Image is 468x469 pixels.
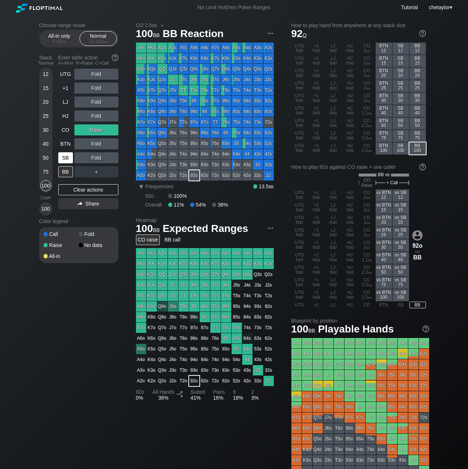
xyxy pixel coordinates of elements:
div: HJ fold [342,43,358,55]
div: 5 – 12 [44,39,75,44]
div: 43s [253,149,263,159]
div: ATo [136,85,146,95]
div: 88 [200,106,210,117]
div: SB 50 [393,117,409,130]
div: AKs [147,43,157,53]
div: Call [44,232,79,237]
div: A3o [136,160,146,170]
div: K4s [242,53,253,63]
div: AJo [136,74,146,85]
div: 65o [221,138,231,149]
div: T3o [178,160,189,170]
div: JJ [168,74,178,85]
div: 50 [40,152,51,163]
div: LJ fold [325,68,342,80]
span: 100 [135,28,161,40]
div: HJ fold [342,117,358,130]
div: BTN 15 [376,55,392,67]
div: QQ [157,64,167,74]
div: BB 100 [409,142,426,154]
span: chetaylor [429,4,450,10]
div: 72s [264,117,274,127]
div: J4s [242,74,253,85]
div: BTN 25 [376,80,392,92]
span: BB Reaction [162,28,225,40]
div: T6s [221,85,231,95]
div: K7o [147,117,157,127]
div: BB 25 [409,80,426,92]
div: HJ fold [342,105,358,117]
div: A=All-in R=Raise C=Call [58,61,118,66]
div: +1 fold [308,92,325,105]
div: BB 30 [409,92,426,105]
span: CO 2.5 [135,22,158,29]
div: 100 [40,203,51,214]
div: K7s [210,53,221,63]
div: HJ [58,110,73,121]
div: J9s [189,74,199,85]
div: A7s [210,43,221,53]
div: Q6o [157,128,167,138]
div: K8o [147,106,157,117]
div: +1 fold [308,142,325,154]
div: T5s [232,85,242,95]
img: Floptimal logo [16,4,63,12]
div: BTN 12 [376,43,392,55]
div: UTG fold [291,130,308,142]
div: 65s [232,128,242,138]
div: 99 [189,96,199,106]
div: 73o [210,160,221,170]
div: BTN 20 [376,68,392,80]
div: KTo [147,85,157,95]
div: BTN 100 [376,142,392,154]
div: A8o [136,106,146,117]
div: KQs [157,53,167,63]
div: Q5o [157,138,167,149]
div: Q3s [253,64,263,74]
div: SB 30 [393,92,409,105]
div: 96s [221,96,231,106]
div: Q9s [189,64,199,74]
div: 32s [264,160,274,170]
div: Fold [79,232,114,237]
div: 74s [242,117,253,127]
div: JTo [168,85,178,95]
div: J4o [168,149,178,159]
div: J3s [253,74,263,85]
div: UTG fold [291,80,308,92]
div: 64o [221,149,231,159]
span: bb [366,61,370,66]
div: T3s [253,85,263,95]
div: 92s [264,96,274,106]
div: Fold [74,138,118,149]
div: KJo [147,74,157,85]
img: icon-avatar.b40e07d9.svg [412,230,423,240]
div: SB 12 [393,43,409,55]
div: SB 75 [393,130,409,142]
div: A6s [221,43,231,53]
div: Q7s [210,64,221,74]
div: SB 20 [393,68,409,80]
div: KJs [168,53,178,63]
div: AA [136,43,146,53]
div: 44 [242,149,253,159]
div: Fold [74,152,118,163]
div: BB 12 [409,43,426,55]
div: +1 [58,83,73,94]
div: J8o [168,106,178,117]
div: QJo [157,74,167,85]
div: K9s [189,53,199,63]
img: help.32db89a4.svg [422,325,430,333]
div: AJs [168,43,178,53]
div: LJ fold [325,43,342,55]
div: 97s [210,96,221,106]
div: BTN [58,138,73,149]
div: 25 [40,110,51,121]
div: T8o [178,106,189,117]
div: Q8s [200,64,210,74]
img: help.32db89a4.svg [111,54,119,62]
span: bb [366,98,370,103]
div: CO 2 [359,92,375,105]
div: Fold [74,83,118,94]
div: 62s [264,128,274,138]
